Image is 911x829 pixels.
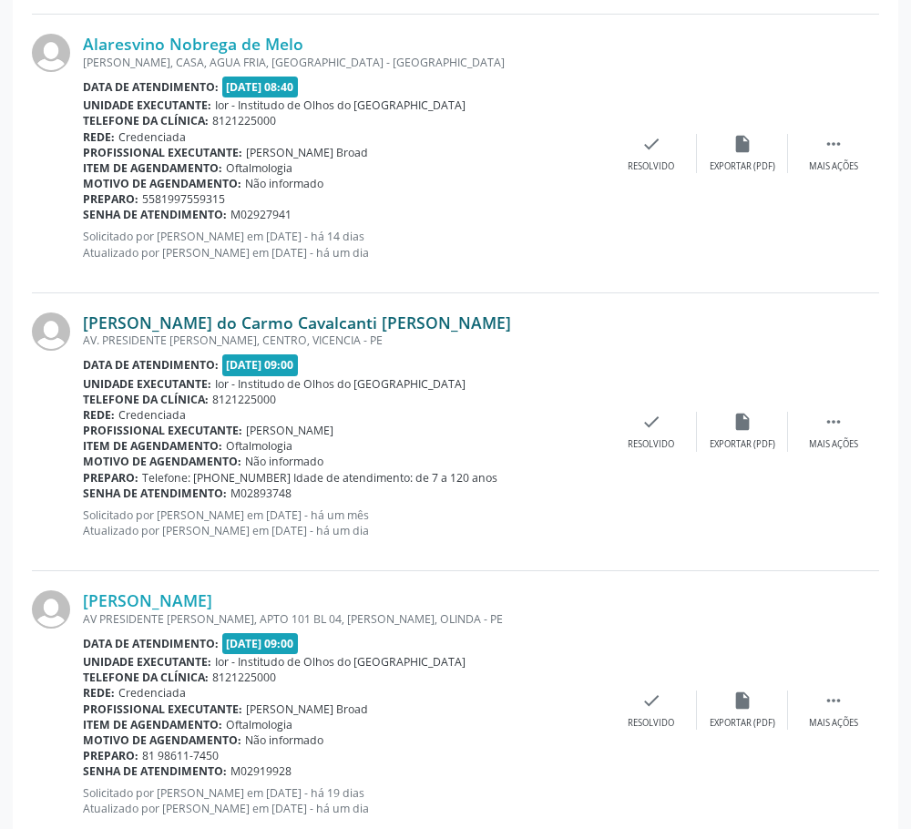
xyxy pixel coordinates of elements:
[222,77,299,97] span: [DATE] 08:40
[83,357,219,373] b: Data de atendimento:
[83,145,242,160] b: Profissional executante:
[83,79,219,95] b: Data de atendimento:
[710,438,775,451] div: Exportar (PDF)
[212,392,276,407] span: 8121225000
[222,633,299,654] span: [DATE] 09:00
[83,392,209,407] b: Telefone da clínica:
[628,717,674,730] div: Resolvido
[710,160,775,173] div: Exportar (PDF)
[83,376,211,392] b: Unidade executante:
[83,670,209,685] b: Telefone da clínica:
[83,176,241,191] b: Motivo de agendamento:
[83,732,241,748] b: Motivo de agendamento:
[824,412,844,432] i: 
[142,748,219,763] span: 81 98611-7450
[83,717,222,732] b: Item de agendamento:
[732,412,752,432] i: insert_drive_file
[628,438,674,451] div: Resolvido
[246,423,333,438] span: [PERSON_NAME]
[83,34,303,54] a: Alaresvino Nobrega de Melo
[83,654,211,670] b: Unidade executante:
[226,160,292,176] span: Oftalmologia
[212,113,276,128] span: 8121225000
[32,312,70,351] img: img
[824,691,844,711] i: 
[83,438,222,454] b: Item de agendamento:
[245,176,323,191] span: Não informado
[230,486,292,501] span: M02893748
[809,160,858,173] div: Mais ações
[222,354,299,375] span: [DATE] 09:00
[215,654,466,670] span: Ior - Institudo de Olhos do [GEOGRAPHIC_DATA]
[245,454,323,469] span: Não informado
[212,670,276,685] span: 8121225000
[142,191,225,207] span: 5581997559315
[83,701,242,717] b: Profissional executante:
[83,407,115,423] b: Rede:
[641,412,661,432] i: check
[215,97,466,113] span: Ior - Institudo de Olhos do [GEOGRAPHIC_DATA]
[246,701,368,717] span: [PERSON_NAME] Broad
[32,34,70,72] img: img
[83,763,227,779] b: Senha de atendimento:
[83,685,115,701] b: Rede:
[83,590,212,610] a: [PERSON_NAME]
[83,55,606,70] div: [PERSON_NAME], CASA, AGUA FRIA, [GEOGRAPHIC_DATA] - [GEOGRAPHIC_DATA]
[83,160,222,176] b: Item de agendamento:
[118,129,186,145] span: Credenciada
[83,113,209,128] b: Telefone da clínica:
[246,145,368,160] span: [PERSON_NAME] Broad
[83,785,606,816] p: Solicitado por [PERSON_NAME] em [DATE] - há 19 dias Atualizado por [PERSON_NAME] em [DATE] - há u...
[142,470,497,486] span: Telefone: [PHONE_NUMBER] Idade de atendimento: de 7 a 120 anos
[732,134,752,154] i: insert_drive_file
[32,590,70,629] img: img
[215,376,466,392] span: Ior - Institudo de Olhos do [GEOGRAPHIC_DATA]
[641,691,661,711] i: check
[710,717,775,730] div: Exportar (PDF)
[83,333,606,348] div: AV. PRESIDENTE [PERSON_NAME], CENTRO, VICENCIA - PE
[230,207,292,222] span: M02927941
[641,134,661,154] i: check
[245,732,323,748] span: Não informado
[83,470,138,486] b: Preparo:
[83,97,211,113] b: Unidade executante:
[118,685,186,701] span: Credenciada
[83,636,219,651] b: Data de atendimento:
[83,486,227,501] b: Senha de atendimento:
[83,507,606,538] p: Solicitado por [PERSON_NAME] em [DATE] - há um mês Atualizado por [PERSON_NAME] em [DATE] - há um...
[628,160,674,173] div: Resolvido
[83,229,606,260] p: Solicitado por [PERSON_NAME] em [DATE] - há 14 dias Atualizado por [PERSON_NAME] em [DATE] - há u...
[226,438,292,454] span: Oftalmologia
[732,691,752,711] i: insert_drive_file
[809,717,858,730] div: Mais ações
[83,312,511,333] a: [PERSON_NAME] do Carmo Cavalcanti [PERSON_NAME]
[118,407,186,423] span: Credenciada
[83,454,241,469] b: Motivo de agendamento:
[83,748,138,763] b: Preparo:
[83,423,242,438] b: Profissional executante:
[824,134,844,154] i: 
[226,717,292,732] span: Oftalmologia
[83,207,227,222] b: Senha de atendimento:
[83,129,115,145] b: Rede:
[83,191,138,207] b: Preparo:
[809,438,858,451] div: Mais ações
[230,763,292,779] span: M02919928
[83,611,606,627] div: AV PRESIDENTE [PERSON_NAME], APTO 101 BL 04, [PERSON_NAME], OLINDA - PE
